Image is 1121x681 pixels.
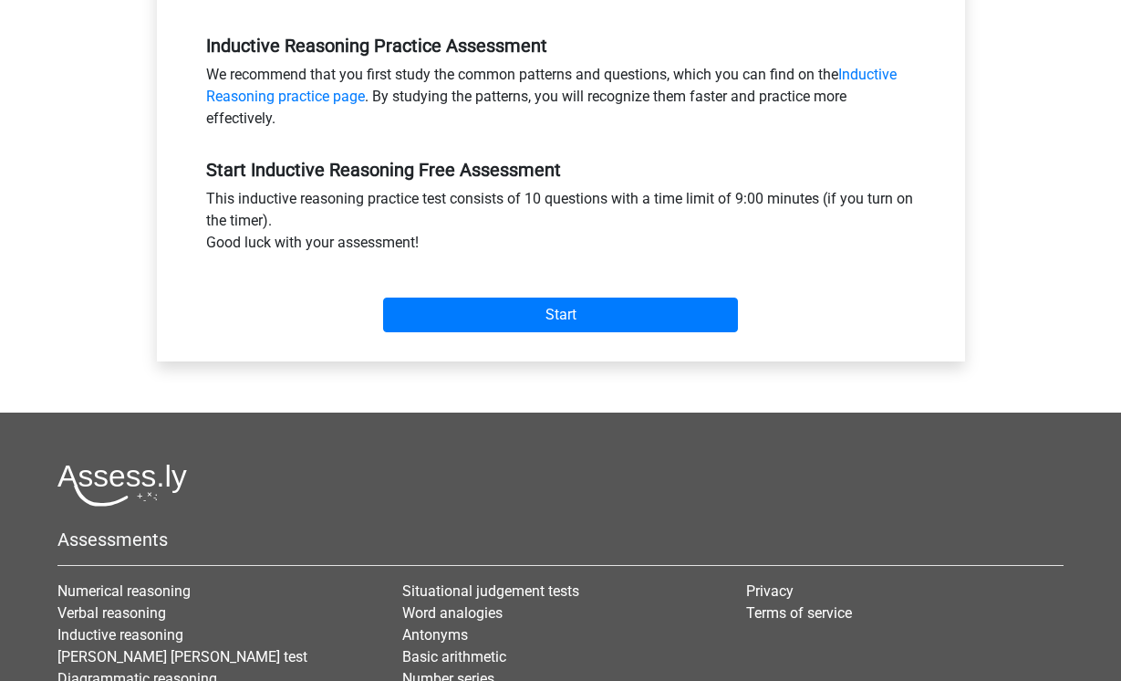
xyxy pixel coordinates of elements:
[57,464,187,507] img: Assessly logo
[206,159,916,181] h5: Start Inductive Reasoning Free Assessment
[402,582,579,600] a: Situational judgement tests
[57,582,191,600] a: Numerical reasoning
[192,64,929,137] div: We recommend that you first study the common patterns and questions, which you can find on the . ...
[57,648,307,665] a: [PERSON_NAME] [PERSON_NAME] test
[402,626,468,644] a: Antonyms
[57,626,183,644] a: Inductive reasoning
[57,604,166,622] a: Verbal reasoning
[206,35,916,57] h5: Inductive Reasoning Practice Assessment
[383,298,738,332] input: Start
[192,188,929,261] div: This inductive reasoning practice test consists of 10 questions with a time limit of 9:00 minutes...
[746,582,794,600] a: Privacy
[402,604,503,622] a: Word analogies
[746,604,852,622] a: Terms of service
[57,529,1064,550] h5: Assessments
[402,648,506,665] a: Basic arithmetic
